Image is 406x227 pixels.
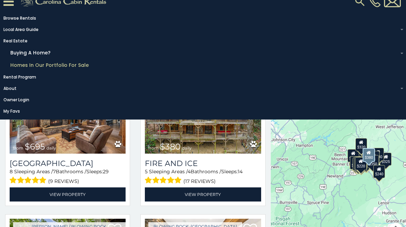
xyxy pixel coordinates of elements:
[350,156,362,169] div: $410
[13,145,23,151] span: from
[10,168,13,175] span: 8
[355,158,367,171] div: $345
[48,177,79,186] span: (9 reviews)
[10,159,126,168] h3: Renaissance Lodge
[355,157,367,170] div: $220
[160,142,181,152] span: $380
[355,138,367,151] div: $320
[148,145,159,151] span: from
[7,60,403,71] a: Homes in Our Portfolio For Sale
[238,168,243,175] span: 14
[10,168,126,186] div: Sleeping Areas / Bathrooms / Sleeps:
[145,168,148,175] span: 5
[188,168,191,175] span: 4
[10,187,126,202] a: View Property
[373,165,385,178] div: $240
[53,168,56,175] span: 7
[354,156,366,169] div: $165
[145,187,261,202] a: View Property
[380,153,392,166] div: $325
[25,142,45,152] span: $695
[348,149,359,162] div: $400
[145,159,261,168] a: Fire And Ice
[103,168,109,175] span: 29
[46,145,56,151] span: daily
[10,159,126,168] a: [GEOGRAPHIC_DATA]
[145,168,261,186] div: Sleeping Areas / Bathrooms / Sleeps:
[7,48,403,58] a: Buying A Home?
[372,148,384,161] div: $930
[362,148,374,162] div: $150
[363,148,375,162] div: $380
[353,157,365,171] div: $355
[183,177,216,186] span: (17 reviews)
[182,145,192,151] span: daily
